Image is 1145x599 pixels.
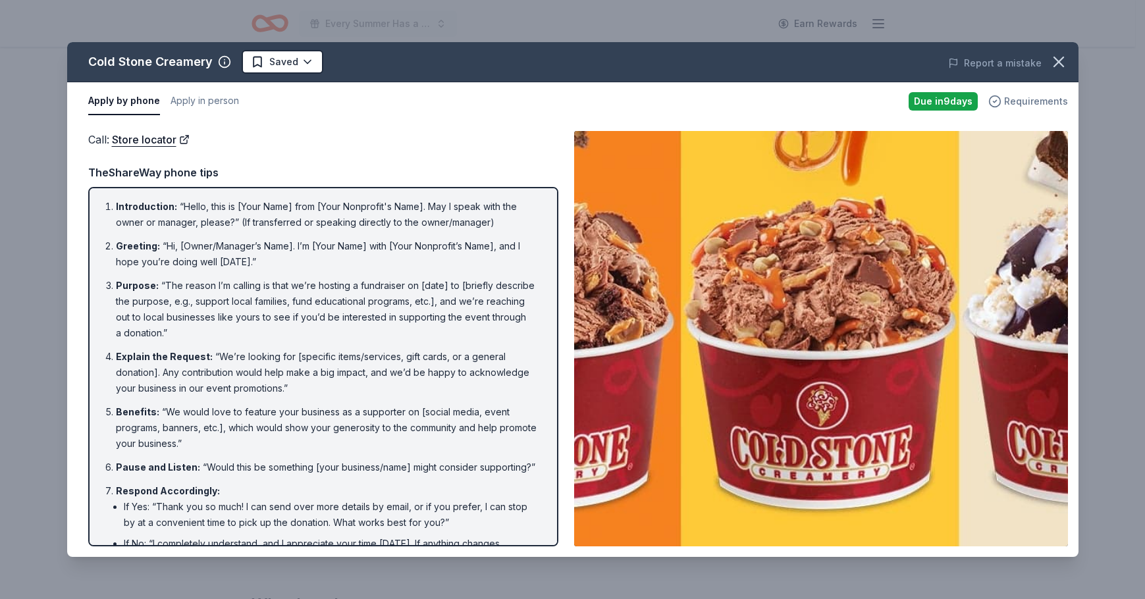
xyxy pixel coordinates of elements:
[116,278,539,341] li: “The reason I’m calling is that we’re hosting a fundraiser on [date] to [briefly describe the pur...
[1004,93,1068,109] span: Requirements
[116,485,220,496] span: Respond Accordingly :
[124,536,539,583] li: If No: “I completely understand, and I appreciate your time [DATE]. If anything changes or if you...
[116,240,160,251] span: Greeting :
[116,199,539,230] li: “Hello, this is [Your Name] from [Your Nonprofit's Name]. May I speak with the owner or manager, ...
[269,54,298,70] span: Saved
[88,51,213,72] div: Cold Stone Creamery
[116,280,159,291] span: Purpose :
[124,499,539,531] li: If Yes: “Thank you so much! I can send over more details by email, or if you prefer, I can stop b...
[171,88,239,115] button: Apply in person
[988,93,1068,109] button: Requirements
[116,461,200,473] span: Pause and Listen :
[116,459,539,475] li: “Would this be something [your business/name] might consider supporting?”
[116,406,159,417] span: Benefits :
[88,164,558,181] div: TheShareWay phone tips
[116,238,539,270] li: “Hi, [Owner/Manager’s Name]. I’m [Your Name] with [Your Nonprofit’s Name], and I hope you’re doin...
[116,404,539,452] li: “We would love to feature your business as a supporter on [social media, event programs, banners,...
[116,351,213,362] span: Explain the Request :
[116,201,177,212] span: Introduction :
[574,131,1068,546] img: Image for Cold Stone Creamery
[948,55,1042,71] button: Report a mistake
[242,50,323,74] button: Saved
[88,131,558,148] div: Call :
[116,349,539,396] li: “We’re looking for [specific items/services, gift cards, or a general donation]. Any contribution...
[909,92,978,111] div: Due in 9 days
[112,131,190,148] a: Store locator
[88,88,160,115] button: Apply by phone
